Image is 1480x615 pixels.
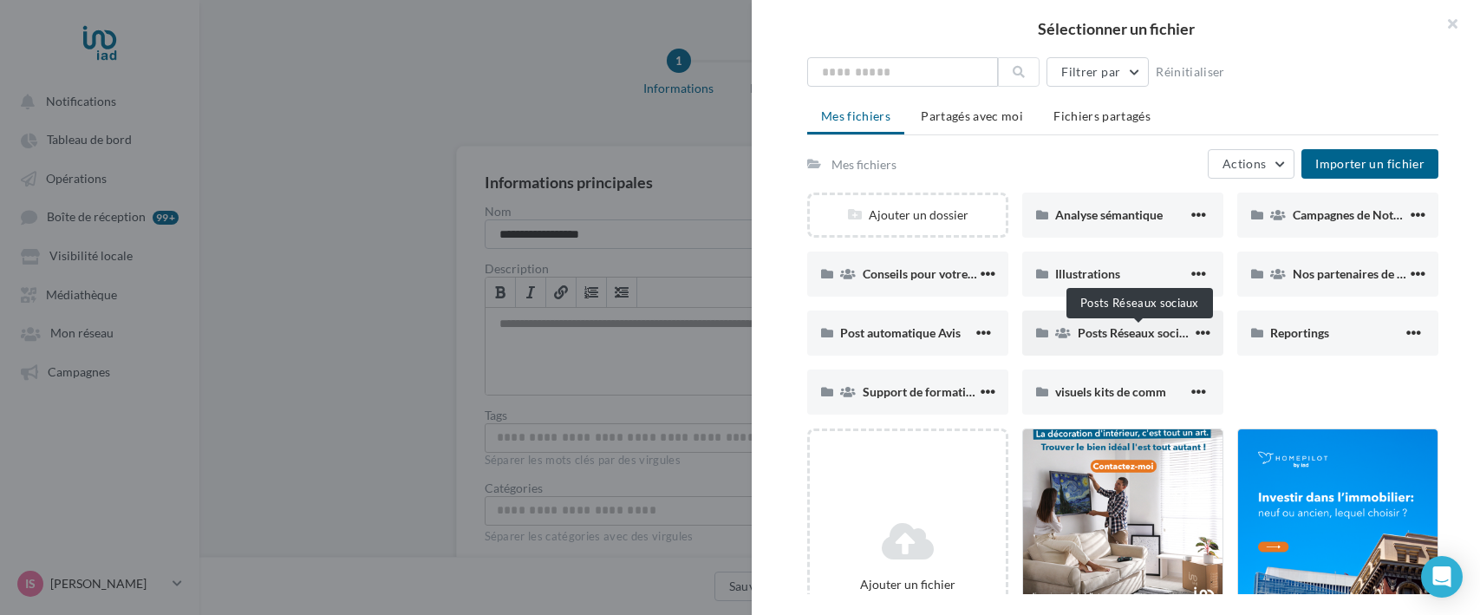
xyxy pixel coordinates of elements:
span: Posts Réseaux sociaux [1078,325,1199,340]
button: Actions [1208,149,1294,179]
span: visuels kits de comm [1055,384,1166,399]
div: Open Intercom Messenger [1421,556,1463,598]
button: Importer un fichier [1301,149,1438,179]
span: Post automatique Avis [840,325,961,340]
span: Support de formation Localads [863,384,1029,399]
div: Mes fichiers [831,156,896,173]
div: Ajouter un fichier [817,576,999,593]
span: Reportings [1270,325,1329,340]
div: Ajouter un dossier [810,206,1006,224]
span: Campagnes de Notoriété [1293,207,1425,222]
span: Actions [1222,156,1266,171]
span: Importer un fichier [1315,156,1425,171]
span: Mes fichiers [821,108,890,123]
button: Réinitialiser [1149,62,1232,82]
span: Illustrations [1055,266,1120,281]
span: Conseils pour votre visibilité locale [863,266,1051,281]
button: Filtrer par [1046,57,1149,87]
span: Nos partenaires de visibilité locale [1293,266,1477,281]
span: Partagés avec moi [921,108,1023,123]
span: Fichiers partagés [1053,108,1151,123]
div: Posts Réseaux sociaux [1066,288,1213,318]
h2: Sélectionner un fichier [779,21,1452,36]
span: Analyse sémantique [1055,207,1163,222]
